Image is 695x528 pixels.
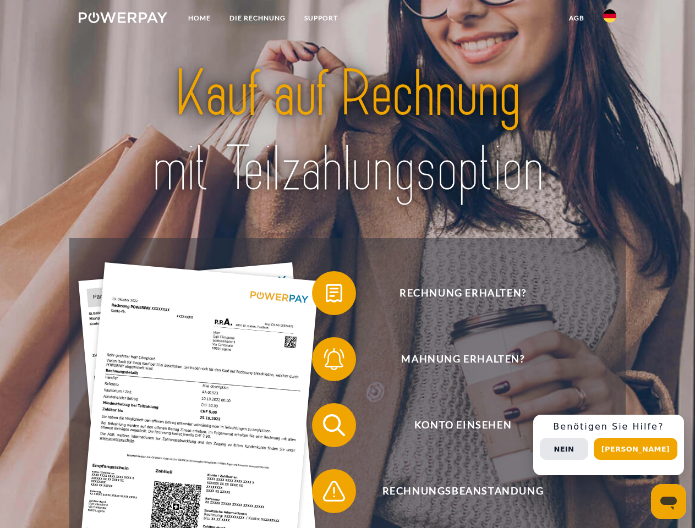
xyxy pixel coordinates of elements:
iframe: Schaltfläche zum Öffnen des Messaging-Fensters [651,484,686,519]
img: de [603,9,616,23]
button: Rechnung erhalten? [312,271,598,315]
img: logo-powerpay-white.svg [79,12,167,23]
button: [PERSON_NAME] [594,438,677,460]
a: DIE RECHNUNG [220,8,295,28]
button: Rechnungsbeanstandung [312,469,598,513]
span: Rechnung erhalten? [328,271,598,315]
h3: Benötigen Sie Hilfe? [540,421,677,432]
img: qb_search.svg [320,411,348,439]
span: Mahnung erhalten? [328,337,598,381]
span: Konto einsehen [328,403,598,447]
div: Schnellhilfe [533,415,684,475]
a: SUPPORT [295,8,347,28]
span: Rechnungsbeanstandung [328,469,598,513]
img: qb_warning.svg [320,477,348,505]
img: qb_bill.svg [320,279,348,307]
img: title-powerpay_de.svg [105,53,590,211]
button: Konto einsehen [312,403,598,447]
a: Home [179,8,220,28]
img: qb_bell.svg [320,345,348,373]
button: Nein [540,438,588,460]
a: agb [560,8,594,28]
button: Mahnung erhalten? [312,337,598,381]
